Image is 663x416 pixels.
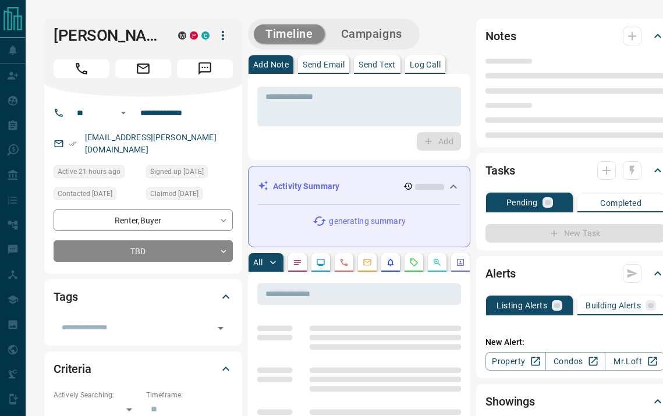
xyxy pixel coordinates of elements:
p: Building Alerts [586,301,641,310]
span: Call [54,59,109,78]
p: Listing Alerts [497,301,547,310]
div: Wed Aug 13 2025 [54,187,140,204]
button: Campaigns [329,24,414,44]
svg: Opportunities [432,258,442,267]
p: Activity Summary [273,180,339,193]
div: mrloft.ca [178,31,186,40]
p: Send Email [303,61,345,69]
div: TBD [54,240,233,262]
a: Property [485,352,545,371]
h2: Criteria [54,360,91,378]
h2: Notes [485,27,516,45]
div: Criteria [54,355,233,383]
h1: [PERSON_NAME] [54,26,161,45]
a: Condos [545,352,605,371]
div: Wed Aug 13 2025 [54,165,140,182]
span: Contacted [DATE] [58,188,112,200]
svg: Lead Browsing Activity [316,258,325,267]
span: Active 21 hours ago [58,166,120,177]
div: Activity Summary [258,176,460,197]
span: Claimed [DATE] [150,188,198,200]
svg: Email Verified [69,140,77,148]
p: All [253,258,263,266]
h2: Tags [54,287,77,306]
div: Sun Sep 15 2019 [146,165,233,182]
div: Tags [54,283,233,311]
p: Send Text [359,61,396,69]
svg: Agent Actions [456,258,465,267]
span: Message [177,59,233,78]
span: Signed up [DATE] [150,166,204,177]
svg: Notes [293,258,302,267]
svg: Calls [339,258,349,267]
button: Timeline [254,24,325,44]
a: [EMAIL_ADDRESS][PERSON_NAME][DOMAIN_NAME] [85,133,217,154]
p: Pending [506,198,538,207]
p: Timeframe: [146,390,233,400]
svg: Listing Alerts [386,258,395,267]
svg: Emails [363,258,372,267]
svg: Requests [409,258,419,267]
div: Renter , Buyer [54,209,233,231]
span: Email [115,59,171,78]
p: Add Note [253,61,289,69]
button: Open [212,320,229,336]
h2: Alerts [485,264,516,283]
div: condos.ca [201,31,210,40]
h2: Tasks [485,161,515,180]
div: Mon Jun 09 2025 [146,187,233,204]
h2: Showings [485,392,535,411]
p: generating summary [329,215,405,227]
p: Completed [600,199,641,207]
button: Open [116,106,130,120]
p: Actively Searching: [54,390,140,400]
p: Log Call [410,61,441,69]
div: property.ca [190,31,198,40]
